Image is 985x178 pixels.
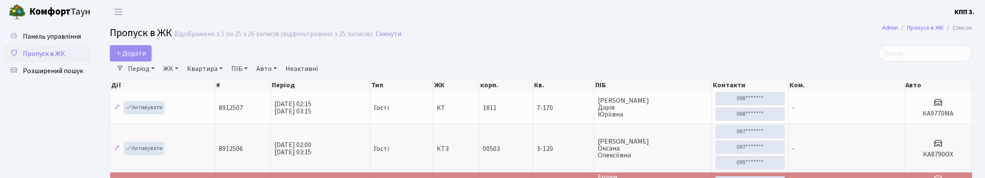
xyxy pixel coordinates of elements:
a: Розширений пошук [4,62,90,80]
th: Ком. [789,79,904,91]
span: КТ3 [437,145,475,152]
th: ПІБ [594,79,712,91]
a: Admin [882,23,898,32]
span: Гості [374,104,389,111]
nav: breadcrumb [869,19,985,37]
div: Відображено з 1 по 25 з 26 записів (відфільтровано з 25 записів). [174,30,374,38]
input: Пошук... [879,45,972,61]
span: Панель управління [23,32,81,41]
a: КПП 3. [954,7,975,17]
span: КТ [437,104,475,111]
a: Активувати [124,142,165,155]
a: Неактивні [282,61,321,76]
span: [DATE] 02:00 [DATE] 03:15 [274,140,311,157]
th: # [215,79,271,91]
span: - [792,144,795,153]
a: ЖК [160,61,182,76]
th: корп. [479,79,533,91]
span: Пропуск в ЖК [110,25,172,40]
a: Панель управління [4,28,90,45]
span: [DATE] 02:15 [DATE] 03:15 [274,99,311,116]
span: Додати [115,49,146,58]
span: [PERSON_NAME] Оксана Олексіївна [598,138,708,159]
span: Таун [29,5,90,19]
b: Комфорт [29,5,71,18]
th: Дії [110,79,215,91]
th: Контакти [712,79,789,91]
a: ПІБ [228,61,251,76]
img: logo.png [9,3,26,21]
span: - [792,103,795,113]
span: [PERSON_NAME] Дарія Юріївна [598,97,708,118]
span: 8912506 [219,144,243,153]
button: Переключити навігацію [108,5,129,19]
th: ЖК [433,79,479,91]
span: 8912507 [219,103,243,113]
h5: КА9770МА [908,110,968,118]
span: 00503 [483,144,500,153]
li: Список [944,23,972,33]
span: Пропуск в ЖК [23,49,65,58]
h5: КА8790ОХ [908,150,968,159]
a: Додати [110,45,152,61]
span: Гості [374,145,389,152]
a: Активувати [124,101,165,114]
th: Період [271,79,370,91]
span: 3-120 [537,145,590,152]
th: Авто [904,79,972,91]
th: Тип [370,79,433,91]
a: Авто [253,61,280,76]
a: Період [124,61,158,76]
a: Пропуск в ЖК [4,45,90,62]
a: Квартира [183,61,226,76]
span: 7-170 [537,104,590,111]
th: Кв. [533,79,594,91]
span: 1811 [483,103,497,113]
a: Пропуск в ЖК [907,23,944,32]
a: Скинути [376,30,401,38]
span: Розширений пошук [23,66,83,76]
